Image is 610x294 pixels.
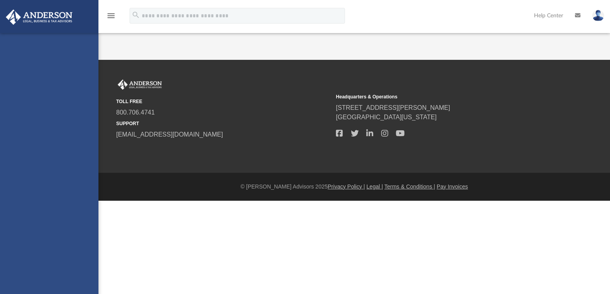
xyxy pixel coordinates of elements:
a: [STREET_ADDRESS][PERSON_NAME] [336,104,450,111]
small: SUPPORT [116,120,330,127]
div: © [PERSON_NAME] Advisors 2025 [98,183,610,191]
i: menu [106,11,116,20]
a: Privacy Policy | [328,183,365,190]
img: User Pic [592,10,604,21]
a: 800.706.4741 [116,109,155,116]
a: [GEOGRAPHIC_DATA][US_STATE] [336,114,437,120]
img: Anderson Advisors Platinum Portal [116,80,163,90]
a: Pay Invoices [437,183,468,190]
a: Legal | [367,183,383,190]
small: TOLL FREE [116,98,330,105]
i: search [132,11,140,19]
img: Anderson Advisors Platinum Portal [4,9,75,25]
a: [EMAIL_ADDRESS][DOMAIN_NAME] [116,131,223,138]
small: Headquarters & Operations [336,93,550,100]
a: menu [106,15,116,20]
a: Terms & Conditions | [384,183,435,190]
